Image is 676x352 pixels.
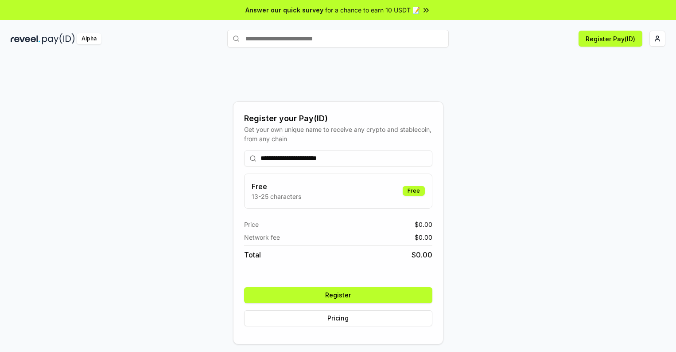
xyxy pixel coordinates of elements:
[11,33,40,44] img: reveel_dark
[244,310,432,326] button: Pricing
[415,233,432,242] span: $ 0.00
[77,33,101,44] div: Alpha
[244,125,432,143] div: Get your own unique name to receive any crypto and stablecoin, from any chain
[42,33,75,44] img: pay_id
[579,31,642,47] button: Register Pay(ID)
[244,220,259,229] span: Price
[244,249,261,260] span: Total
[325,5,420,15] span: for a chance to earn 10 USDT 📝
[244,287,432,303] button: Register
[245,5,323,15] span: Answer our quick survey
[244,112,432,125] div: Register your Pay(ID)
[403,186,425,196] div: Free
[412,249,432,260] span: $ 0.00
[252,181,301,192] h3: Free
[415,220,432,229] span: $ 0.00
[244,233,280,242] span: Network fee
[252,192,301,201] p: 13-25 characters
